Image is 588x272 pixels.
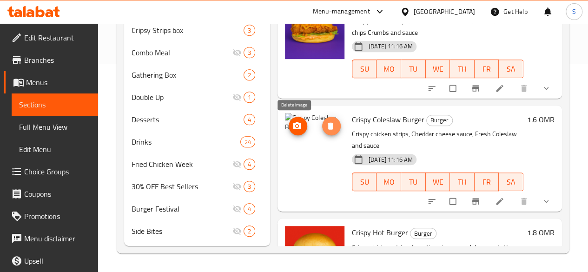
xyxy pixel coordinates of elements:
div: items [244,92,255,103]
div: [GEOGRAPHIC_DATA] [414,7,475,17]
a: Menus [4,71,98,93]
span: Drinks [132,136,240,147]
div: Fried Chicken Week4 [124,153,270,175]
span: FR [478,62,496,76]
span: WE [429,62,447,76]
div: Double Up1 [124,86,270,108]
a: Full Menu View [12,116,98,138]
svg: Inactive section [232,93,242,102]
span: Crispy Coleslaw Burger [352,113,424,126]
div: Combo Meal [132,47,232,58]
span: Full Menu View [19,121,91,133]
span: Edit Menu [19,144,91,155]
button: TU [401,172,426,191]
span: 3 [244,26,255,35]
span: Branches [24,54,91,66]
button: WE [426,60,450,78]
span: SA [502,62,520,76]
div: Burger Festival4 [124,198,270,220]
span: SA [502,175,520,189]
button: SU [352,60,377,78]
p: Crispy chicken strips, Cheddar cheese sauce, Fresh Coleslaw and sauce [352,128,523,152]
button: TH [450,172,475,191]
div: 30% OFF Best Sellers3 [124,175,270,198]
span: 1 [244,93,255,102]
div: Menu-management [313,6,370,17]
svg: Inactive section [232,182,242,191]
span: Edit Restaurant [24,32,91,43]
div: Desserts4 [124,108,270,131]
span: [DATE] 11:16 AM [365,155,416,164]
button: upload picture [289,117,307,135]
span: Crispy Hot Burger [352,226,408,239]
span: Upsell [24,255,91,266]
span: SU [356,62,373,76]
span: 3 [244,182,255,191]
div: items [244,181,255,192]
span: 2 [244,71,255,80]
p: Crispy chicken strips, Cheddar cheese sauce, lettuce, Oman chips Crumbs and sauce [352,15,523,39]
span: Choice Groups [24,166,91,177]
img: Crispy Coleslaw Burger [285,113,344,172]
button: FR [475,60,499,78]
a: Upsell [4,250,98,272]
span: TH [454,175,471,189]
span: TU [405,175,422,189]
a: Edit menu item [495,197,506,206]
span: TU [405,62,422,76]
button: SA [499,172,523,191]
svg: Inactive section [232,48,242,57]
span: MO [380,62,397,76]
div: Drinks24 [124,131,270,153]
div: items [244,114,255,125]
h6: 1.8 OMR [527,226,555,239]
svg: Show Choices [542,197,551,206]
span: 4 [244,115,255,124]
div: Cripsy Strips box3 [124,19,270,41]
span: MO [380,175,397,189]
button: WE [426,172,450,191]
a: Sections [12,93,98,116]
span: 30% OFF Best Sellers [132,181,232,192]
button: SA [499,60,523,78]
span: Promotions [24,211,91,222]
span: FR [478,175,496,189]
button: TH [450,60,475,78]
svg: Inactive section [232,204,242,213]
button: sort-choices [422,78,444,99]
div: Gathering Box [132,69,244,80]
a: Menu disclaimer [4,227,98,250]
svg: Show Choices [542,84,551,93]
button: Branch-specific-item [465,191,488,212]
div: items [244,203,255,214]
p: Crispy chicken strips dipped in spicy sauce, Jalapenos,Lettuce, Cheddar cheese sauce and sauce [352,242,523,265]
span: Fried Chicken Week [132,159,232,170]
button: show more [536,78,558,99]
span: Select to update [444,80,463,97]
button: TU [401,60,426,78]
span: WE [429,175,447,189]
div: items [244,47,255,58]
span: Burger [427,115,452,126]
a: Choice Groups [4,160,98,183]
div: Gathering Box2 [124,64,270,86]
button: delete [514,191,536,212]
span: Double Up [132,92,232,103]
span: 4 [244,205,255,213]
div: Combo Meal3 [124,41,270,64]
div: items [244,25,255,36]
span: 3 [244,48,255,57]
span: Cripsy Strips box [132,25,244,36]
button: MO [377,60,401,78]
svg: Inactive section [232,159,242,169]
span: 2 [244,227,255,236]
button: delete image [322,117,341,135]
span: Burger Festival [132,203,232,214]
a: Edit Restaurant [4,27,98,49]
button: Branch-specific-item [465,78,488,99]
span: Coupons [24,188,91,199]
span: Desserts [132,114,244,125]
